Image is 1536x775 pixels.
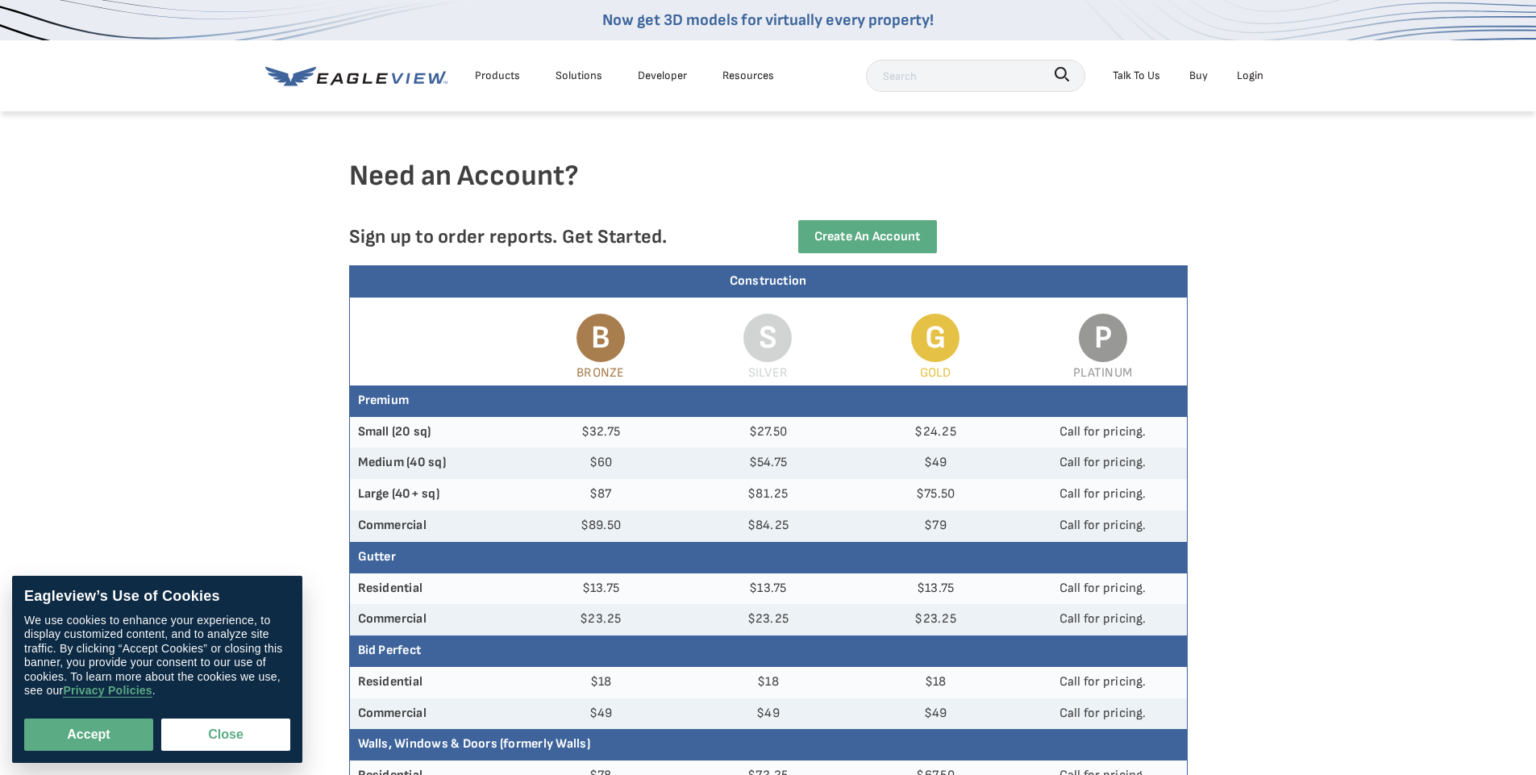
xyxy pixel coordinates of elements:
span: P [1079,314,1127,362]
td: Call for pricing. [1019,698,1187,730]
td: $87 [517,479,685,510]
span: Bronze [577,365,624,381]
td: $32.75 [517,417,685,448]
td: $18 [685,667,852,698]
td: $54.75 [685,448,852,479]
div: Login [1237,65,1263,85]
button: Accept [24,719,153,751]
th: Large (40+ sq) [350,479,518,510]
td: $49 [685,698,852,730]
th: Bid Perfect [350,635,1187,667]
td: $13.75 [685,573,852,605]
a: Create an Account [798,220,937,253]
td: Call for pricing. [1019,604,1187,635]
span: S [743,314,792,362]
a: Privacy Policies [63,685,152,698]
th: Commercial [350,604,518,635]
th: Gutter [350,542,1187,573]
td: $84.25 [685,510,852,542]
td: $18 [517,667,685,698]
div: Eagleview’s Use of Cookies [24,588,290,606]
td: $79 [851,510,1019,542]
td: $24.25 [851,417,1019,448]
td: Call for pricing. [1019,417,1187,448]
td: $23.25 [517,604,685,635]
a: Now get 3D models for virtually every property! [602,10,934,30]
td: $49 [851,698,1019,730]
td: $23.25 [685,604,852,635]
div: We use cookies to enhance your experience, to display customized content, and to analyze site tra... [24,614,290,698]
td: $89.50 [517,510,685,542]
th: Medium (40 sq) [350,448,518,479]
td: Call for pricing. [1019,510,1187,542]
td: $13.75 [851,573,1019,605]
th: Commercial [350,698,518,730]
a: Developer [638,65,687,85]
p: Sign up to order reports. Get Started. [349,225,743,248]
span: G [911,314,959,362]
td: Call for pricing. [1019,479,1187,510]
td: $27.50 [685,417,852,448]
div: Resources [722,65,774,85]
div: Solutions [556,65,602,85]
th: Premium [350,385,1187,417]
td: Call for pricing. [1019,573,1187,605]
span: Platinum [1073,365,1132,381]
div: Products [475,65,520,85]
th: Small (20 sq) [350,417,518,448]
td: $49 [517,698,685,730]
td: $81.25 [685,479,852,510]
td: Call for pricing. [1019,448,1187,479]
div: Construction [350,266,1187,298]
span: B [577,314,625,362]
td: $13.75 [517,573,685,605]
button: Close [161,719,290,751]
span: Silver [748,365,788,381]
td: $18 [851,667,1019,698]
td: $49 [851,448,1019,479]
th: Residential [350,573,518,605]
td: $60 [517,448,685,479]
a: Buy [1189,65,1208,85]
div: Talk To Us [1113,65,1160,85]
span: Gold [920,365,951,381]
h4: Need an Account? [349,158,1188,220]
td: $75.50 [851,479,1019,510]
input: Search [866,60,1085,92]
th: Residential [350,667,518,698]
td: Call for pricing. [1019,667,1187,698]
th: Commercial [350,510,518,542]
th: Walls, Windows & Doors (formerly Walls) [350,729,1187,760]
td: $23.25 [851,604,1019,635]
